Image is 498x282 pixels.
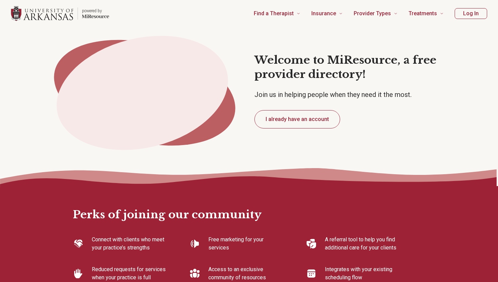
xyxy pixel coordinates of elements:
span: Provider Types [354,9,391,18]
p: Integrates with your existing scheduling flow [325,265,401,282]
p: Connect with clients who meet your practice’s strengths [92,236,168,252]
span: Insurance [311,9,336,18]
p: powered by [82,8,109,14]
h1: Welcome to MiResource, a free provider directory! [254,53,455,81]
p: A referral tool to help you find additional care for your clients [325,236,401,252]
p: Access to an exclusive community of resources [208,265,284,282]
span: Treatments [409,9,437,18]
a: Home page [11,3,109,24]
p: Free marketing for your services [208,236,284,252]
p: Join us in helping people when they need it the most. [254,90,455,99]
h2: Perks of joining our community [73,186,425,222]
p: Reduced requests for services when your practice is full [92,265,168,282]
button: I already have an account [254,110,340,128]
span: Find a Therapist [254,9,294,18]
button: Log In [455,8,487,19]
